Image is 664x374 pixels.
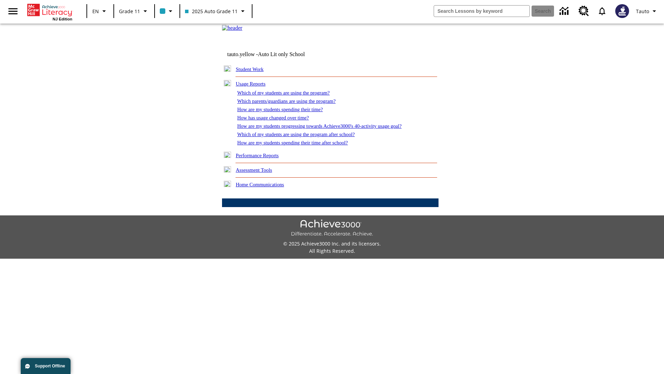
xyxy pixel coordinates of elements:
a: Which of my students are using the program after school? [237,132,355,137]
span: Tauto [636,8,649,15]
span: NJ Edition [53,17,72,21]
img: plus.gif [224,152,231,158]
button: Grade: Grade 11, Select a grade [116,5,152,17]
a: Student Work [236,66,264,72]
button: Open side menu [3,1,23,21]
img: plus.gif [224,65,231,72]
nobr: Auto Lit only School [258,51,305,57]
a: Which of my students are using the program? [237,90,330,96]
button: Select a new avatar [611,2,633,20]
a: How are my students progressing towards Achieve3000's 40-activity usage goal? [237,123,402,129]
a: How has usage changed over time? [237,115,309,121]
a: Notifications [593,2,611,20]
span: 2025 Auto Grade 11 [185,8,238,15]
a: Assessment Tools [236,167,272,173]
span: EN [92,8,99,15]
a: Which parents/guardians are using the program? [237,98,335,104]
img: Avatar [615,4,629,18]
a: How are my students spending their time after school? [237,140,348,145]
a: Home Communications [236,182,284,187]
input: search field [434,6,529,17]
img: header [222,25,242,31]
button: Language: EN, Select a language [89,5,111,17]
button: Support Offline [21,358,71,374]
img: minus.gif [224,80,231,86]
span: Grade 11 [119,8,140,15]
a: Resource Center, Will open in new tab [574,2,593,20]
img: plus.gif [224,181,231,187]
td: tauto.yellow - [227,51,354,57]
img: plus.gif [224,166,231,172]
a: Performance Reports [236,153,279,158]
button: Class: 2025 Auto Grade 11, Select your class [182,5,250,17]
a: Data Center [555,2,574,21]
span: Support Offline [35,364,65,368]
img: Achieve3000 Differentiate Accelerate Achieve [291,220,373,237]
button: Class color is light blue. Change class color [157,5,177,17]
a: How are my students spending their time? [237,107,323,112]
a: Usage Reports [236,81,266,87]
button: Profile/Settings [633,5,661,17]
div: Home [27,2,72,21]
